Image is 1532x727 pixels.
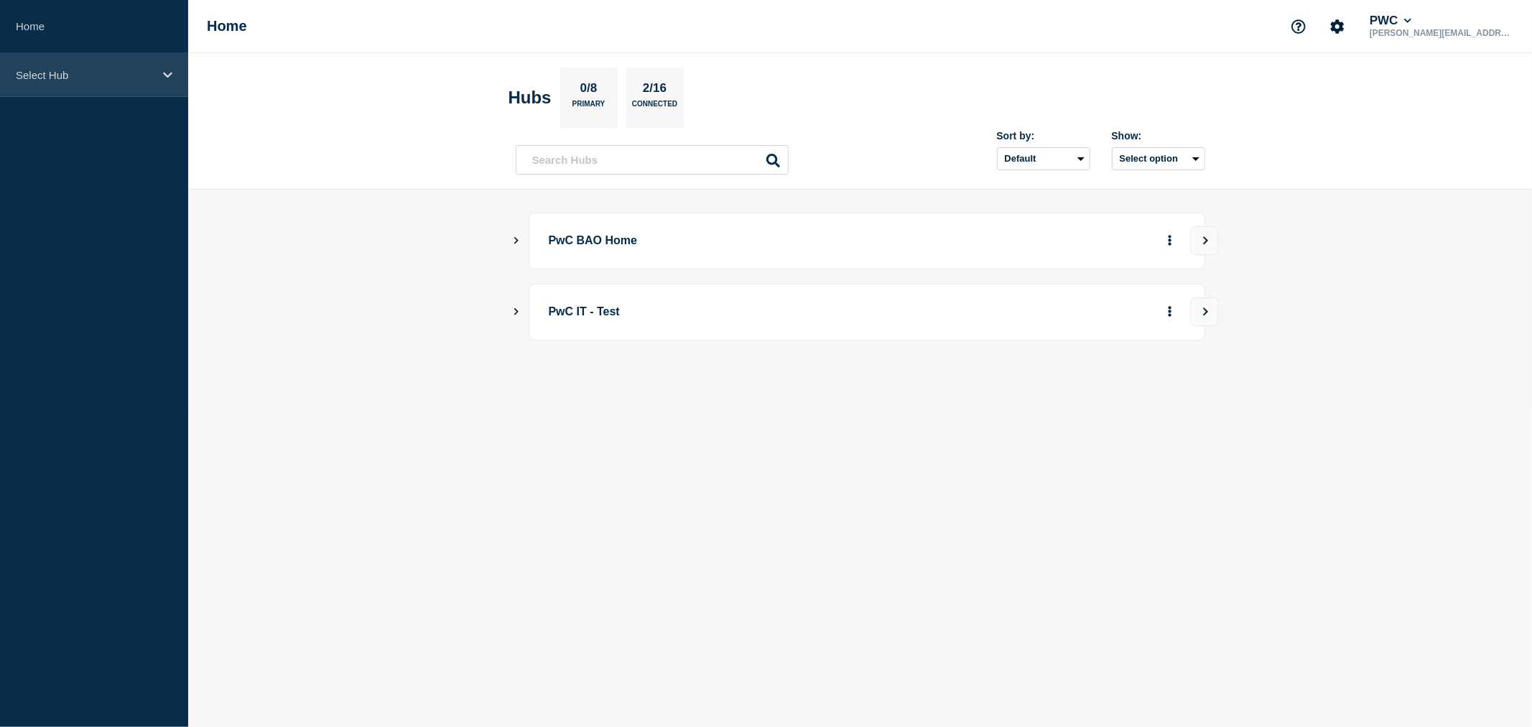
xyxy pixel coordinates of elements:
[1367,14,1414,28] button: PWC
[207,18,247,34] h1: Home
[549,299,946,325] p: PwC IT - Test
[1283,11,1314,42] button: Support
[1190,226,1219,255] button: View
[513,307,520,318] button: Show Connected Hubs
[549,228,946,254] p: PwC BAO Home
[16,69,154,81] p: Select Hub
[513,236,520,246] button: Show Connected Hubs
[572,100,605,115] p: Primary
[1112,130,1205,142] div: Show:
[1322,11,1352,42] button: Account settings
[575,81,603,100] p: 0/8
[516,145,789,175] input: Search Hubs
[1112,147,1205,170] button: Select option
[1161,299,1179,325] button: More actions
[997,147,1090,170] select: Sort by
[637,81,672,100] p: 2/16
[1161,228,1179,254] button: More actions
[632,100,677,115] p: Connected
[1367,28,1516,38] p: [PERSON_NAME][EMAIL_ADDRESS][PERSON_NAME][DOMAIN_NAME]
[997,130,1090,142] div: Sort by:
[1190,297,1219,326] button: View
[509,88,552,108] h2: Hubs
